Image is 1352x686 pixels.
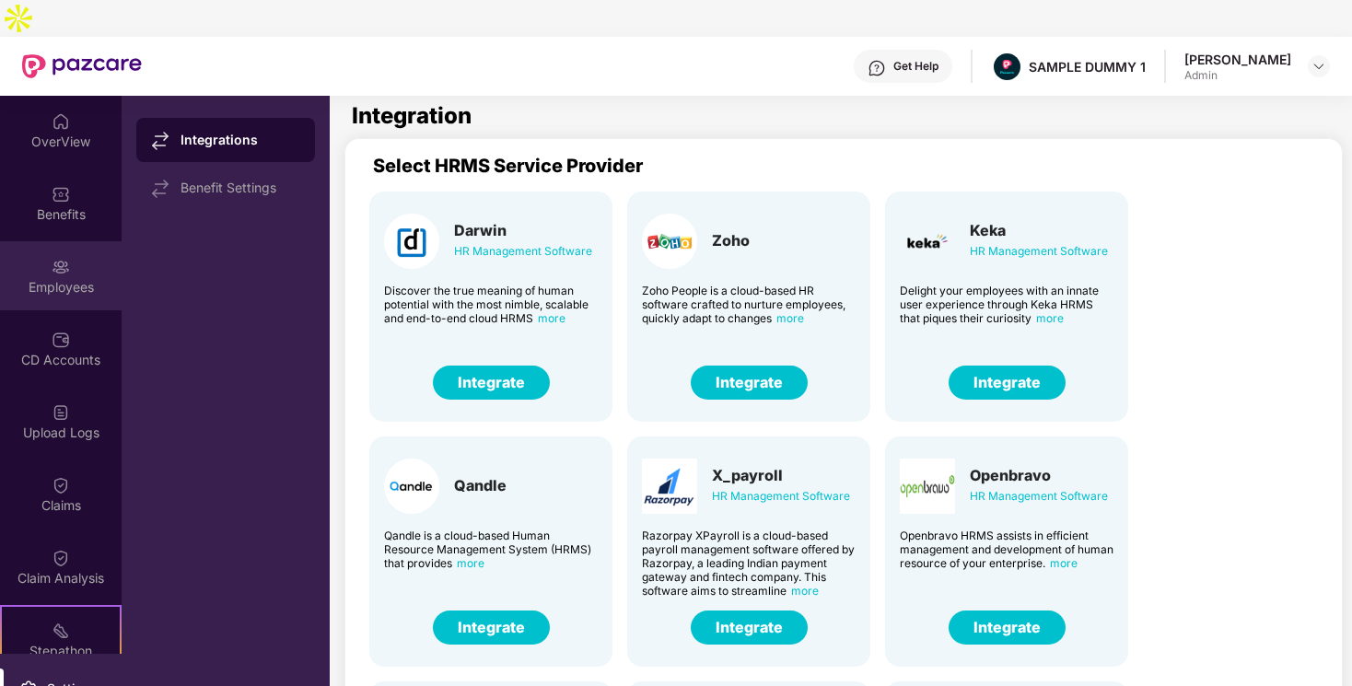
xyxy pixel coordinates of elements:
img: svg+xml;base64,PHN2ZyBpZD0iVXBsb2FkX0xvZ3MiIGRhdGEtbmFtZT0iVXBsb2FkIExvZ3MiIHhtbG5zPSJodHRwOi8vd3... [52,403,70,422]
button: Integrate [691,366,808,400]
img: svg+xml;base64,PHN2ZyBpZD0iQ0RfQWNjb3VudHMiIGRhdGEtbmFtZT0iQ0QgQWNjb3VudHMiIHhtbG5zPSJodHRwOi8vd3... [52,331,70,349]
div: Razorpay XPayroll is a cloud-based payroll management software offered by Razorpay, a leading Ind... [642,529,856,598]
div: HR Management Software [970,486,1108,506]
img: svg+xml;base64,PHN2ZyBpZD0iQ2xhaW0iIHhtbG5zPSJodHRwOi8vd3d3LnczLm9yZy8yMDAwL3N2ZyIgd2lkdGg9IjIwIi... [52,549,70,567]
img: Pazcare_Alternative_logo-01-01.png [994,53,1020,80]
div: HR Management Software [712,486,850,506]
div: Discover the true meaning of human potential with the most nimble, scalable and end-to-end cloud ... [384,284,598,325]
div: Openbravo [970,466,1108,484]
img: svg+xml;base64,PHN2ZyBpZD0iRHJvcGRvd24tMzJ4MzIiIHhtbG5zPSJodHRwOi8vd3d3LnczLm9yZy8yMDAwL3N2ZyIgd2... [1311,59,1326,74]
button: Integrate [691,610,808,645]
div: Qandle is a cloud-based Human Resource Management System (HRMS) that provides [384,529,598,570]
img: svg+xml;base64,PHN2ZyBpZD0iQ2xhaW0iIHhtbG5zPSJodHRwOi8vd3d3LnczLm9yZy8yMDAwL3N2ZyIgd2lkdGg9IjIwIi... [52,476,70,494]
button: Integrate [949,366,1066,400]
div: Zoho People is a cloud-based HR software crafted to nurture employees, quickly adapt to changes [642,284,856,325]
span: more [776,311,804,325]
div: Keka [970,221,1108,239]
div: Admin [1184,68,1291,83]
img: Card Logo [900,459,955,514]
div: X_payroll [712,466,850,484]
button: Integrate [949,610,1066,645]
div: Stepathon [2,642,120,660]
img: Card Logo [384,214,439,269]
img: svg+xml;base64,PHN2ZyBpZD0iQmVuZWZpdHMiIHhtbG5zPSJodHRwOi8vd3d3LnczLm9yZy8yMDAwL3N2ZyIgd2lkdGg9Ij... [52,185,70,203]
span: more [791,584,819,598]
img: Card Logo [642,214,697,269]
div: Qandle [454,476,507,494]
div: Zoho [712,231,750,250]
div: HR Management Software [454,241,592,262]
button: Integrate [433,610,550,645]
div: Openbravo HRMS assists in efficient management and development of human resource of your enterprise. [900,529,1113,570]
div: Delight your employees with an innate user experience through Keka HRMS that piques their curiosity [900,284,1113,325]
div: SAMPLE DUMMY 1 [1029,58,1146,76]
img: svg+xml;base64,PHN2ZyB4bWxucz0iaHR0cDovL3d3dy53My5vcmcvMjAwMC9zdmciIHdpZHRoPSIxNy44MzIiIGhlaWdodD... [151,180,169,198]
img: Card Logo [642,459,697,514]
div: HR Management Software [970,241,1108,262]
img: New Pazcare Logo [22,54,142,78]
div: Darwin [454,221,592,239]
span: more [1036,311,1064,325]
img: svg+xml;base64,PHN2ZyB4bWxucz0iaHR0cDovL3d3dy53My5vcmcvMjAwMC9zdmciIHdpZHRoPSIxNy44MzIiIGhlaWdodD... [151,132,169,150]
img: svg+xml;base64,PHN2ZyBpZD0iSG9tZSIgeG1sbnM9Imh0dHA6Ly93d3cudzMub3JnLzIwMDAvc3ZnIiB3aWR0aD0iMjAiIG... [52,112,70,131]
span: more [1050,556,1078,570]
img: svg+xml;base64,PHN2ZyBpZD0iSGVscC0zMngzMiIgeG1sbnM9Imh0dHA6Ly93d3cudzMub3JnLzIwMDAvc3ZnIiB3aWR0aD... [868,59,886,77]
div: Benefit Settings [181,180,300,195]
img: svg+xml;base64,PHN2ZyB4bWxucz0iaHR0cDovL3d3dy53My5vcmcvMjAwMC9zdmciIHdpZHRoPSIyMSIgaGVpZ2h0PSIyMC... [52,622,70,640]
button: Integrate [433,366,550,400]
div: [PERSON_NAME] [1184,51,1291,68]
div: Integrations [181,131,300,149]
img: Card Logo [900,214,955,269]
img: svg+xml;base64,PHN2ZyBpZD0iRW1wbG95ZWVzIiB4bWxucz0iaHR0cDovL3d3dy53My5vcmcvMjAwMC9zdmciIHdpZHRoPS... [52,258,70,276]
img: Card Logo [384,459,439,514]
div: Get Help [893,59,938,74]
h1: Integration [352,105,472,127]
span: more [457,556,484,570]
span: more [538,311,565,325]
